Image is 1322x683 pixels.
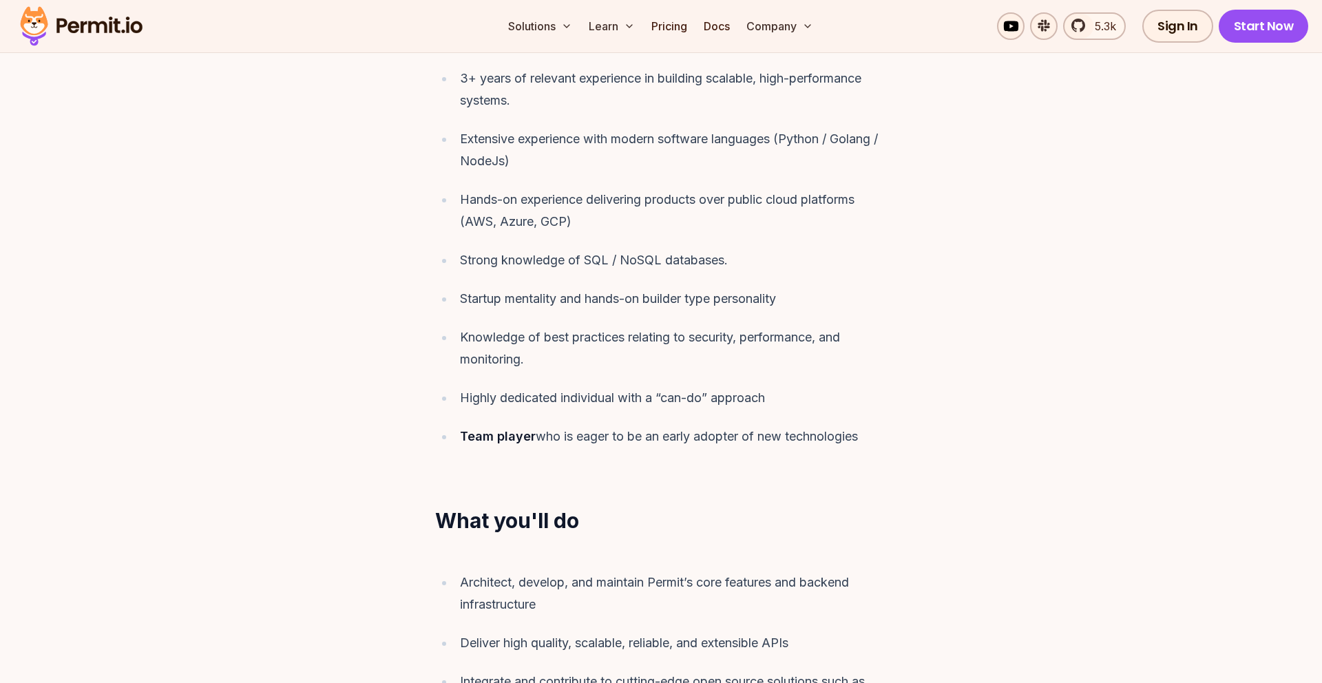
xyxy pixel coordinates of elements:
h2: What you'll do [397,508,925,533]
button: Learn [583,12,640,40]
div: Deliver high quality, scalable, reliable, and extensible APIs [460,632,887,654]
a: Pricing [646,12,693,40]
div: Hands-on experience delivering products over public cloud platforms (AWS, Azure, GCP) [460,189,887,233]
span: 5.3k [1087,18,1116,34]
a: Docs [698,12,735,40]
button: Company [741,12,819,40]
div: Strong knowledge of SQL / NoSQL databases. [460,249,887,271]
a: Start Now [1219,10,1309,43]
div: Highly dedicated individual with a “can-do” approach [460,387,887,409]
div: who is eager to be an early adopter of new technologies [460,425,887,448]
a: Sign In [1142,10,1213,43]
img: Permit logo [14,3,149,50]
button: Solutions [503,12,578,40]
div: 3+ years of relevant experience in building scalable, high-performance systems. [460,67,887,112]
div: Architect, develop, and maintain Permit’s core features and backend infrastructure [460,571,887,616]
div: Startup mentality and hands-on builder type personality [460,288,887,310]
strong: Team player [460,429,536,443]
div: Knowledge of best practices relating to security, performance, and monitoring. [460,326,887,370]
a: 5.3k [1063,12,1126,40]
div: Extensive experience with modern software languages (Python / Golang / NodeJs) [460,128,887,172]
